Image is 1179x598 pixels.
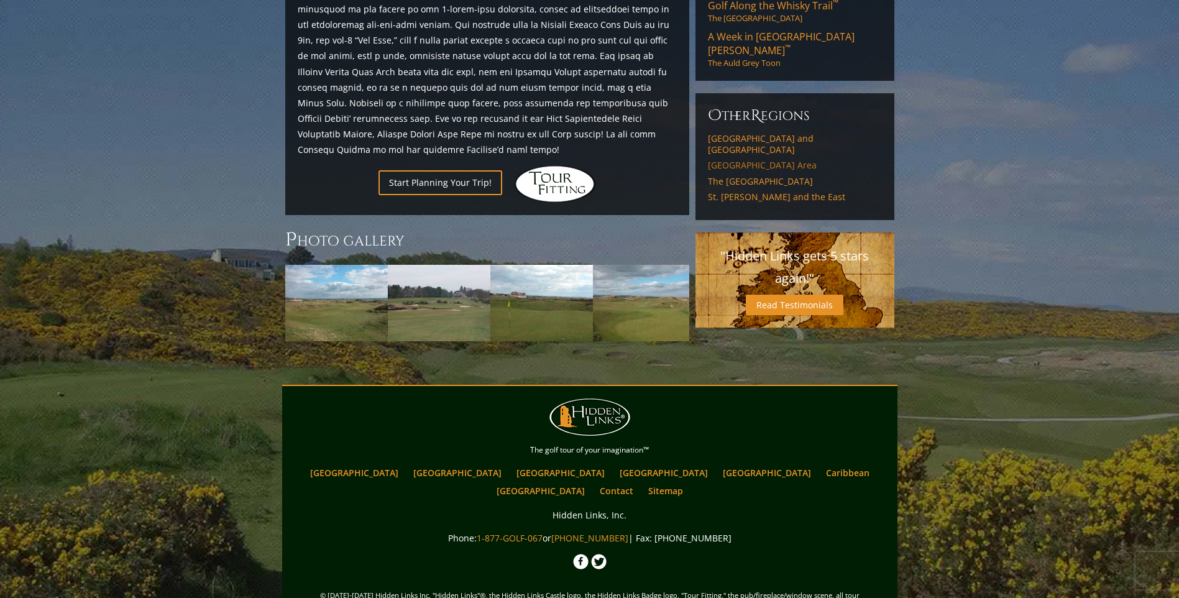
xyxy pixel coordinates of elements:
[477,532,543,544] a: 1-877-GOLF-067
[785,42,791,53] sup: ™
[594,482,640,500] a: Contact
[285,443,894,457] p: The golf tour of your imagination™
[708,191,882,203] a: St. [PERSON_NAME] and the East
[708,133,882,155] a: [GEOGRAPHIC_DATA] and [GEOGRAPHIC_DATA]
[515,165,595,203] img: Hidden Links
[708,106,882,126] h6: ther egions
[285,507,894,523] p: Hidden Links, Inc.
[708,245,882,290] p: "Hidden Links gets 5 stars again!"
[378,170,502,195] a: Start Planning Your Trip!
[708,106,722,126] span: O
[573,554,589,569] img: Facebook
[551,532,628,544] a: [PHONE_NUMBER]
[285,530,894,546] p: Phone: or | Fax: [PHONE_NUMBER]
[820,464,876,482] a: Caribbean
[490,482,591,500] a: [GEOGRAPHIC_DATA]
[708,176,882,187] a: The [GEOGRAPHIC_DATA]
[285,228,689,252] h3: Photo Gallery
[510,464,611,482] a: [GEOGRAPHIC_DATA]
[407,464,508,482] a: [GEOGRAPHIC_DATA]
[613,464,714,482] a: [GEOGRAPHIC_DATA]
[708,160,882,171] a: [GEOGRAPHIC_DATA] Area
[591,554,607,569] img: Twitter
[708,30,855,57] span: A Week in [GEOGRAPHIC_DATA][PERSON_NAME]
[304,464,405,482] a: [GEOGRAPHIC_DATA]
[751,106,761,126] span: R
[642,482,689,500] a: Sitemap
[746,295,843,315] a: Read Testimonials
[717,464,817,482] a: [GEOGRAPHIC_DATA]
[708,30,882,68] a: A Week in [GEOGRAPHIC_DATA][PERSON_NAME]™The Auld Grey Toon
